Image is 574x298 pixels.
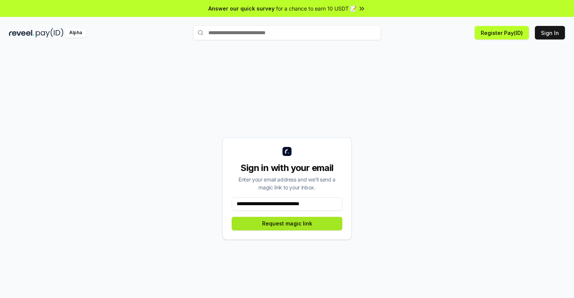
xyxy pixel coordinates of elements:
button: Register Pay(ID) [475,26,529,39]
span: Answer our quick survey [208,5,275,12]
span: for a chance to earn 10 USDT 📝 [276,5,357,12]
img: logo_small [282,147,292,156]
div: Sign in with your email [232,162,342,174]
div: Alpha [65,28,86,38]
button: Sign In [535,26,565,39]
div: Enter your email address and we’ll send a magic link to your inbox. [232,175,342,191]
img: reveel_dark [9,28,34,38]
img: pay_id [36,28,64,38]
button: Request magic link [232,217,342,230]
